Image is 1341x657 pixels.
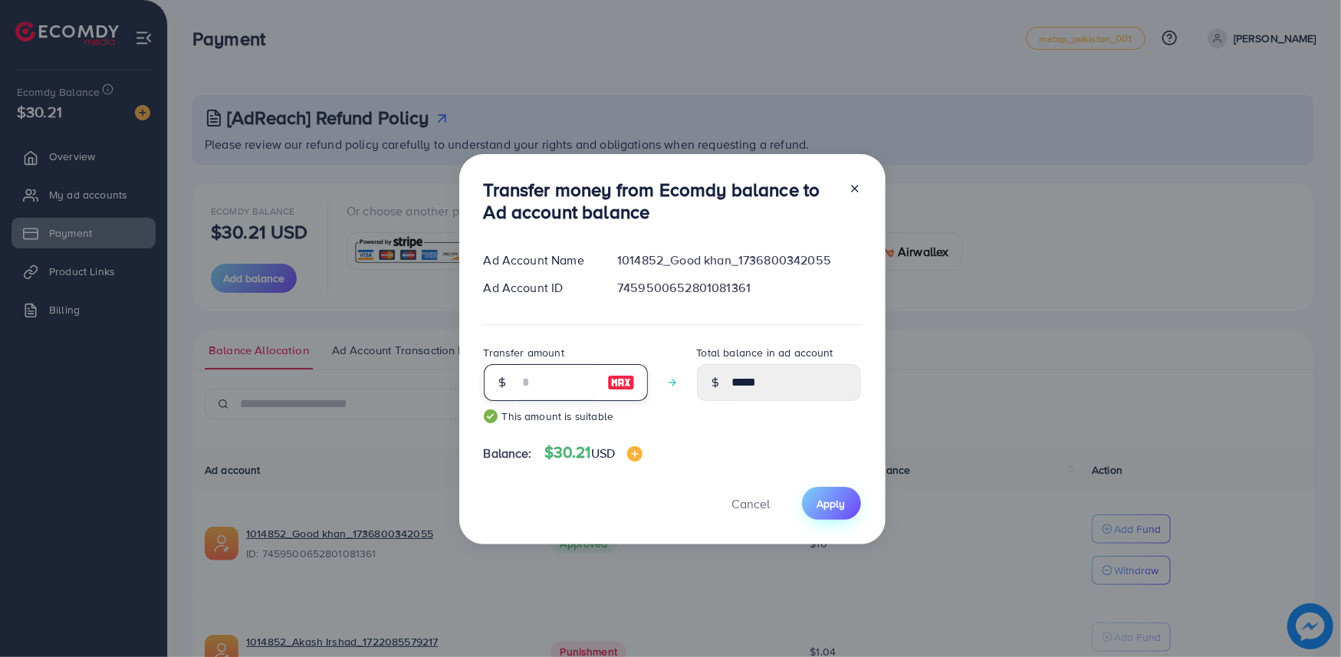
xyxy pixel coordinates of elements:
[713,487,790,520] button: Cancel
[697,345,833,360] label: Total balance in ad account
[484,445,532,462] span: Balance:
[607,373,635,392] img: image
[544,443,643,462] h4: $30.21
[802,487,861,520] button: Apply
[484,409,648,424] small: This amount is suitable
[817,496,846,511] span: Apply
[732,495,771,512] span: Cancel
[627,446,643,462] img: image
[472,279,606,297] div: Ad Account ID
[484,179,836,223] h3: Transfer money from Ecomdy balance to Ad account balance
[591,445,615,462] span: USD
[605,279,873,297] div: 7459500652801081361
[484,345,564,360] label: Transfer amount
[605,251,873,269] div: 1014852_Good khan_1736800342055
[484,409,498,423] img: guide
[472,251,606,269] div: Ad Account Name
